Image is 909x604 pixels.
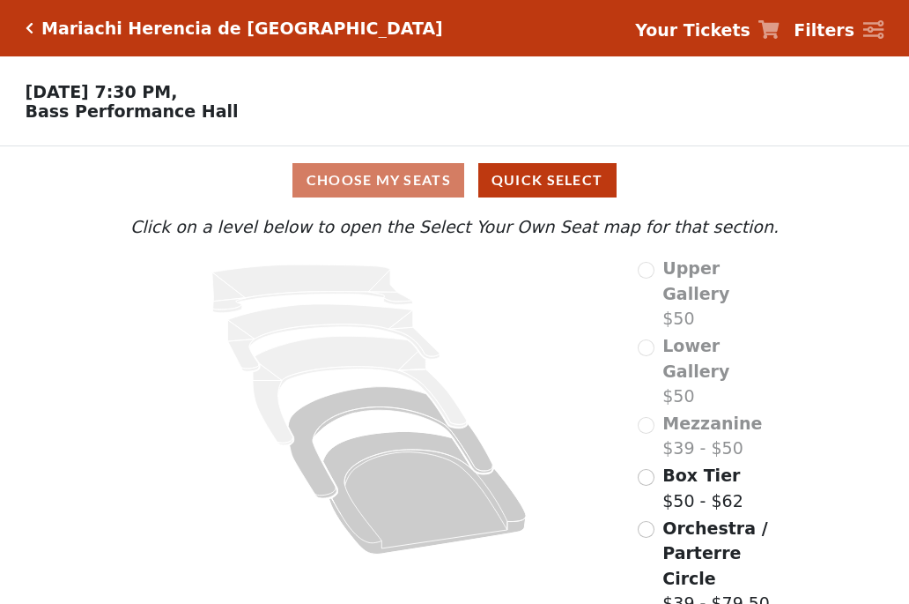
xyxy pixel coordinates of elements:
[794,20,854,40] strong: Filters
[662,414,762,433] span: Mezzanine
[662,411,762,461] label: $39 - $50
[662,256,783,332] label: $50
[662,463,743,513] label: $50 - $62
[228,304,440,371] path: Lower Gallery - Seats Available: 0
[212,265,413,313] path: Upper Gallery - Seats Available: 0
[794,18,883,43] a: Filters
[26,22,33,34] a: Click here to go back to filters
[126,214,783,240] p: Click on a level below to open the Select Your Own Seat map for that section.
[323,432,527,555] path: Orchestra / Parterre Circle - Seats Available: 647
[478,163,617,198] button: Quick Select
[662,336,729,381] span: Lower Gallery
[635,18,780,43] a: Your Tickets
[662,466,740,485] span: Box Tier
[662,333,783,409] label: $50
[662,258,729,303] span: Upper Gallery
[635,20,750,40] strong: Your Tickets
[662,518,767,588] span: Orchestra / Parterre Circle
[41,19,443,39] h5: Mariachi Herencia de [GEOGRAPHIC_DATA]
